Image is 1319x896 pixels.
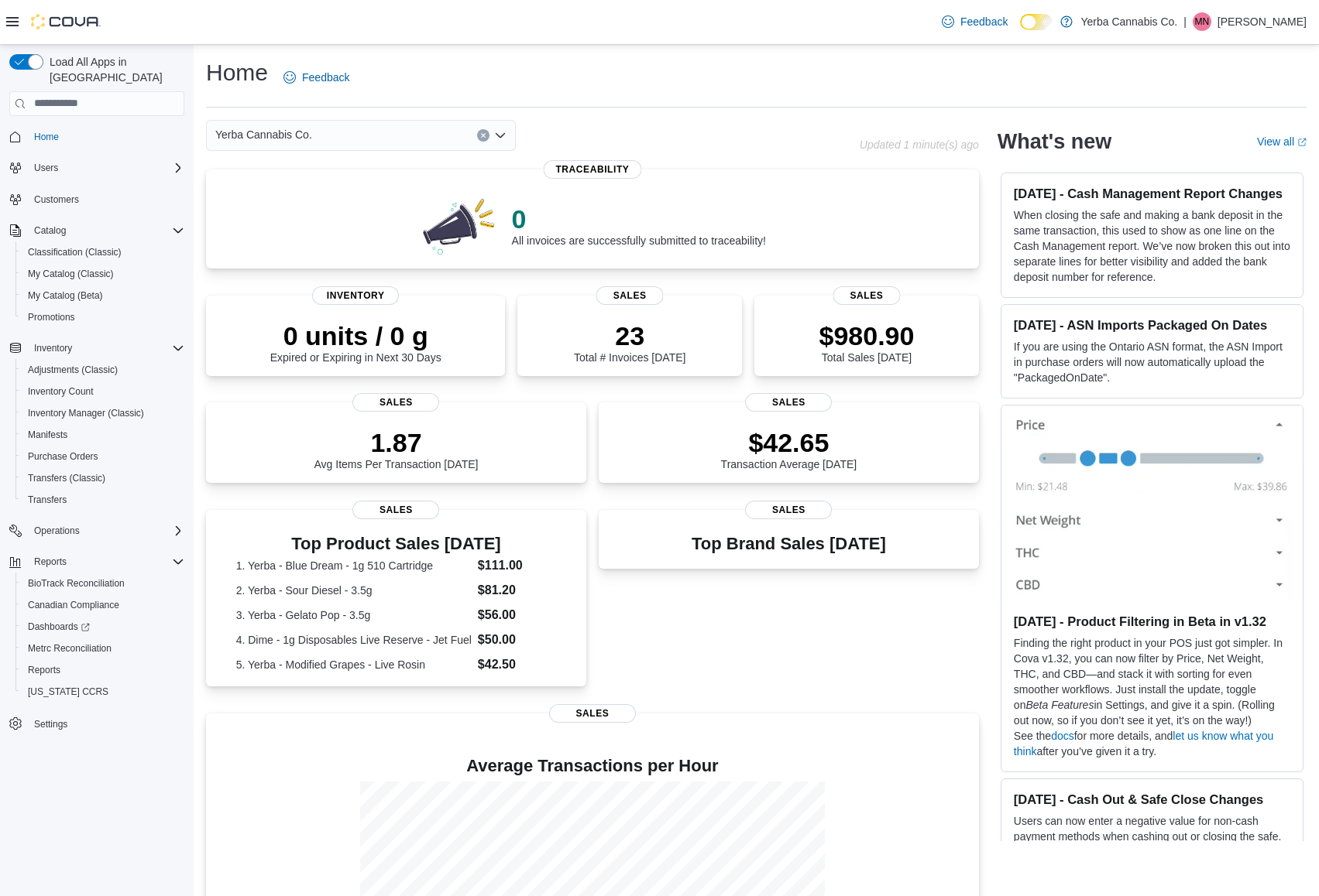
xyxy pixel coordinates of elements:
div: All invoices are successfully submitted to traceability! [512,203,766,247]
span: Sales [745,501,832,519]
em: Beta Features [1025,699,1094,711]
span: Sales [596,286,664,305]
p: See the for more details, and after you’ve given it a try. [1014,728,1290,759]
a: Inventory Count [22,382,100,401]
input: Dark Mode [1020,14,1053,30]
span: Inventory Count [22,382,184,401]
button: Reports [28,552,73,571]
span: Sales [745,393,832,412]
span: Promotions [28,311,75,323]
button: Purchase Orders [15,446,191,467]
p: 0 [512,203,766,234]
h4: Average Transactions per Hour [218,757,967,775]
span: Dashboards [22,617,184,636]
dt: 5. Yerba - Modified Grapes - Live Rosin [236,657,472,672]
span: Traceability [543,160,641,179]
button: Transfers (Classic) [15,467,191,489]
span: Feedback [302,70,349,85]
a: Settings [28,715,74,734]
span: Dark Mode [1020,30,1021,31]
button: BioTrack Reconciliation [15,573,191,594]
button: Catalog [3,220,191,241]
dd: $56.00 [478,606,556,624]
p: 0 units / 0 g [270,320,441,351]
span: Sales [352,501,439,519]
span: Users [28,159,184,177]
span: Manifests [28,429,67,441]
div: Total Sales [DATE] [819,320,915,364]
span: Washington CCRS [22,682,184,701]
button: [US_STATE] CCRS [15,681,191,703]
a: Manifests [22,426,74,444]
a: Promotions [22,308,81,327]
div: Expired or Expiring in Next 30 Days [270,320,441,364]
span: Purchase Orders [22,447,184,466]
span: Inventory Count [28,385,94,398]
span: Home [28,127,184,146]
dd: $42.50 [478,655,556,674]
span: Transfers (Classic) [28,472,105,484]
span: Inventory [312,286,399,305]
span: Reports [28,552,184,571]
button: Inventory [3,337,191,359]
button: Inventory Count [15,381,191,402]
div: Avg Items Per Transaction [DATE] [314,427,479,470]
a: docs [1051,730,1074,742]
span: Reports [22,661,184,679]
a: Metrc Reconciliation [22,639,118,658]
span: Operations [28,522,184,540]
a: BioTrack Reconciliation [22,574,131,593]
dt: 1. Yerba - Blue Dream - 1g 510 Cartridge [236,558,472,573]
a: My Catalog (Beta) [22,286,109,305]
a: [US_STATE] CCRS [22,682,115,701]
button: Customers [3,188,191,210]
a: Classification (Classic) [22,243,128,262]
span: Users [34,162,58,174]
span: Customers [28,190,184,209]
span: Purchase Orders [28,450,98,463]
a: Reports [22,661,67,679]
span: Metrc Reconciliation [28,642,112,655]
span: Canadian Compliance [22,596,184,614]
p: 1.87 [314,427,479,458]
dt: 2. Yerba - Sour Diesel - 3.5g [236,583,472,598]
a: Adjustments (Classic) [22,361,124,379]
dd: $81.20 [478,581,556,600]
button: Settings [3,712,191,734]
div: Transaction Average [DATE] [721,427,857,470]
button: Open list of options [494,129,507,142]
span: Metrc Reconciliation [22,639,184,658]
svg: External link [1297,138,1307,147]
h1: Home [206,57,268,88]
span: Classification (Classic) [28,246,122,258]
dt: 4. Dime - 1g Disposables Live Reserve - Jet Fuel [236,632,472,648]
button: Adjustments (Classic) [15,359,191,381]
p: Updated 1 minute(s) ago [860,139,979,151]
span: Inventory [28,339,184,357]
button: Inventory [28,339,78,357]
button: Transfers [15,489,191,511]
a: Transfers (Classic) [22,469,112,487]
span: Reports [28,664,60,676]
span: Canadian Compliance [28,599,119,611]
p: Yerba Cannabis Co. [1080,12,1177,31]
a: Purchase Orders [22,447,105,466]
button: Reports [3,551,191,573]
dd: $50.00 [478,631,556,649]
span: Inventory [34,342,72,354]
a: My Catalog (Classic) [22,265,120,283]
a: Canadian Compliance [22,596,125,614]
span: Customers [34,193,79,206]
button: Clear input [477,129,489,142]
button: Inventory Manager (Classic) [15,402,191,424]
h3: [DATE] - Product Filtering in Beta in v1.32 [1014,614,1290,629]
p: $42.65 [721,427,857,458]
span: Dashboards [28,621,90,633]
h2: What's new [998,129,1111,154]
button: Classification (Classic) [15,241,191,263]
span: Inventory Manager (Classic) [28,407,144,419]
button: Promotions [15,306,191,328]
span: Classification (Classic) [22,243,184,262]
p: | [1183,12,1187,31]
h3: Top Product Sales [DATE] [236,535,557,553]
